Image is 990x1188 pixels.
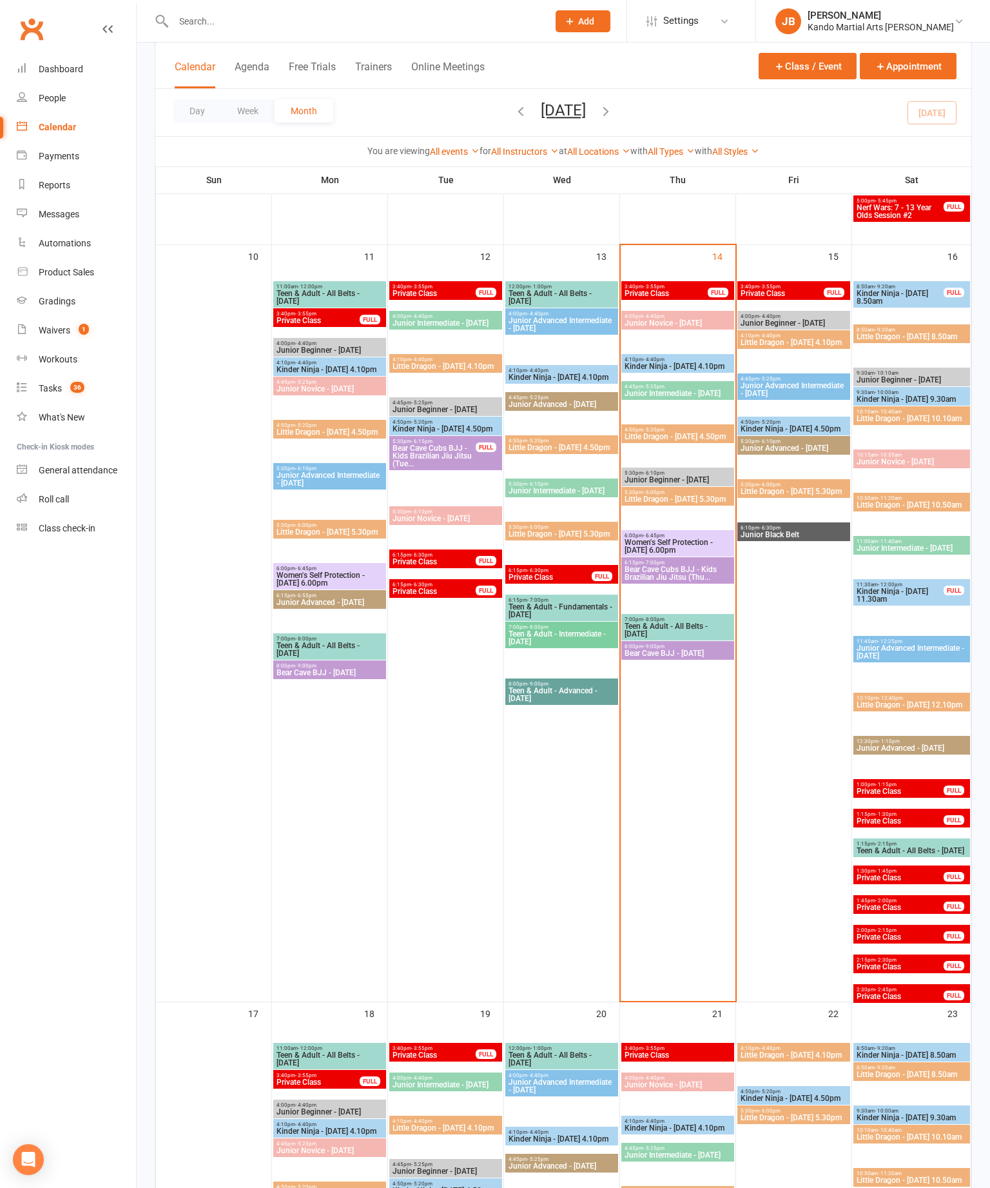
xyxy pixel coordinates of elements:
[276,571,383,587] span: Women's Self Protection - [DATE] 6.00pm
[624,566,732,581] span: Bear Cave Cubs BJJ - Kids Brazilian Jiu Jitsu (Thu...
[878,738,900,744] span: - 1:10pm
[39,64,83,74] div: Dashboard
[411,357,432,362] span: - 4:40pm
[527,368,548,373] span: - 4:40pm
[276,311,360,317] span: 3:40pm
[856,501,967,509] span: Little Dragon - [DATE] 10.50am
[276,642,383,657] span: Teen & Adult - All Belts - [DATE]
[856,333,967,341] span: Little Dragon - [DATE] 8.50am
[856,370,967,376] span: 9:30am
[856,495,967,501] span: 10:50am
[39,523,95,533] div: Class check-in
[17,200,136,229] a: Messages
[392,400,500,406] span: 4:45pm
[295,566,316,571] span: - 6:45pm
[156,166,272,193] th: Sun
[944,872,964,882] div: FULL
[596,245,619,266] div: 13
[856,904,944,911] span: Private Class
[276,471,383,487] span: Junior Advanced Intermediate - [DATE]
[759,376,781,382] span: - 5:25pm
[878,695,903,701] span: - 12:40pm
[759,419,781,425] span: - 5:20pm
[295,636,316,642] span: - 8:00pm
[476,288,496,297] div: FULL
[392,552,476,558] span: 6:15pm
[808,21,954,33] div: Kando Martial Arts [PERSON_NAME]
[944,815,964,825] div: FULL
[740,339,848,346] span: Little Dragon - [DATE] 4.10pm
[39,412,85,422] div: What's New
[875,370,898,376] span: - 10:10am
[276,593,383,599] span: 6:15pm
[411,582,432,588] span: - 6:30pm
[508,530,616,538] span: Little Dragon - [DATE] 5.30pm
[295,360,316,366] span: - 4:40pm
[17,485,136,514] a: Roll call
[663,6,699,35] span: Settings
[392,558,476,566] span: Private Class
[175,61,215,88] button: Calendar
[411,400,432,406] span: - 5:25pm
[508,630,616,646] span: Teen & Adult - Intermediate - [DATE]
[527,681,548,687] span: - 9:00pm
[411,552,432,558] span: - 6:30pm
[508,597,616,603] span: 6:15pm
[643,617,665,622] span: - 8:00pm
[643,560,665,566] span: - 7:00pm
[527,311,548,317] span: - 4:40pm
[944,786,964,795] div: FULL
[875,327,895,333] span: - 9:20am
[355,61,392,88] button: Trainers
[856,198,944,204] span: 5:00pm
[17,374,136,403] a: Tasks 36
[643,313,665,319] span: - 4:40pm
[295,341,316,346] span: - 4:40pm
[695,146,712,156] strong: with
[39,151,79,161] div: Payments
[624,649,732,657] span: Bear Cave BJJ - [DATE]
[624,362,732,370] span: Kinder Ninja - [DATE] 4.10pm
[643,470,665,476] span: - 6:10pm
[630,146,648,156] strong: with
[856,695,967,701] span: 12:10pm
[878,539,902,544] span: - 11:40am
[480,245,503,266] div: 12
[624,427,732,433] span: 4:50pm
[828,245,851,266] div: 15
[878,582,902,588] span: - 12:00pm
[578,16,594,26] span: Add
[17,55,136,84] a: Dashboard
[808,10,954,21] div: [PERSON_NAME]
[740,313,848,319] span: 4:00pm
[624,284,708,290] span: 3:40pm
[430,146,480,157] a: All events
[856,409,967,415] span: 10:10am
[856,701,967,709] span: Little Dragon - [DATE] 12.10pm
[624,495,732,503] span: Little Dragon - [DATE] 5.30pm
[39,465,117,475] div: General attendance
[298,284,322,290] span: - 12:00pm
[295,663,316,669] span: - 9:00pm
[392,419,500,425] span: 4:50pm
[740,444,848,452] span: Junior Advanced - [DATE]
[508,401,616,408] span: Junior Advanced - [DATE]
[367,146,430,156] strong: You are viewing
[508,524,616,530] span: 5:30pm
[276,360,383,366] span: 4:10pm
[875,898,897,904] span: - 2:00pm
[248,245,271,266] div: 10
[289,61,336,88] button: Free Trials
[17,229,136,258] a: Automations
[39,122,76,132] div: Calendar
[508,373,616,381] span: Kinder Ninja - [DATE] 4.10pm
[527,481,548,487] span: - 6:10pm
[235,61,269,88] button: Agenda
[643,284,665,290] span: - 3:55pm
[508,624,616,630] span: 7:00pm
[392,425,500,433] span: Kinder Ninja - [DATE] 4.50pm
[15,13,48,45] a: Clubworx
[875,390,898,395] span: - 10:00am
[17,316,136,345] a: Waivers 1
[508,290,616,305] span: Teen & Adult - All Belts - [DATE]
